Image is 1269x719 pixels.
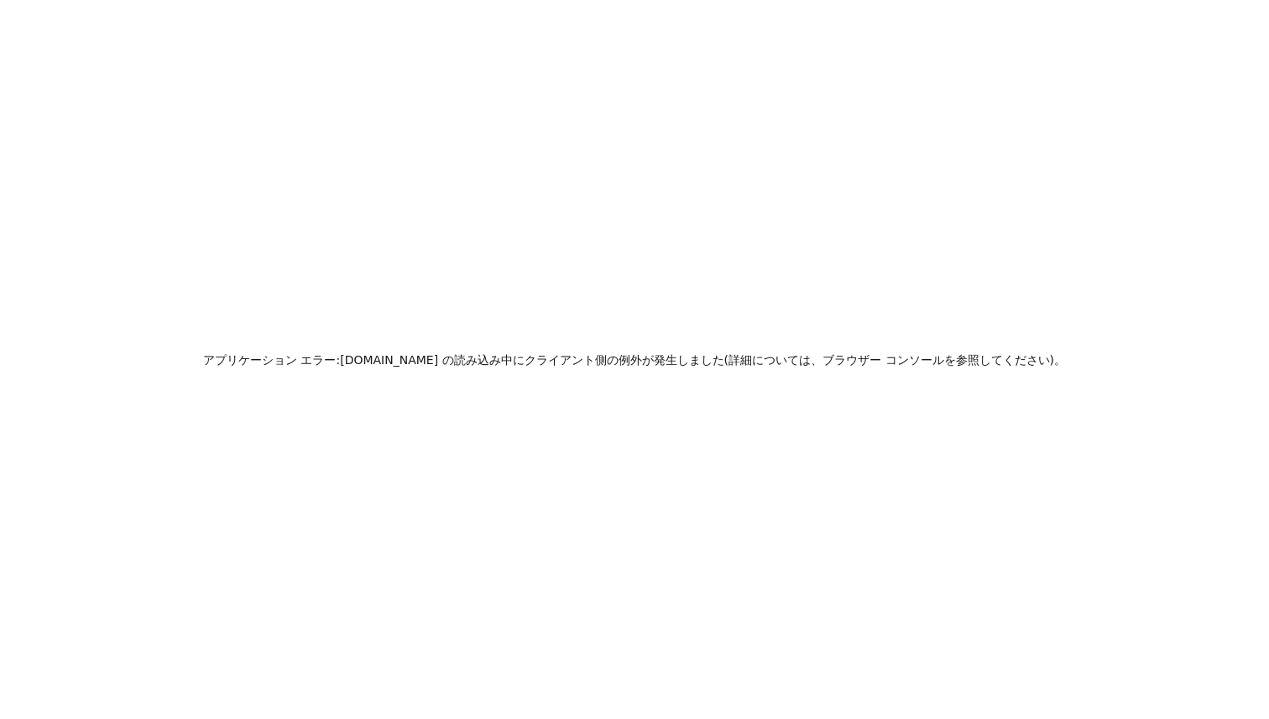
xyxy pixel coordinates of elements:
font: アプリケーション エラー: [203,353,340,367]
font: クライアント側の例外が発生しました [525,353,724,367]
font: ブラウザー コンソールを参照してください)。 [822,353,1066,367]
font: 詳細については、 [728,353,822,367]
font: ( [724,353,728,367]
font: [DOMAIN_NAME] の [340,353,453,367]
font: 読み込み中に [454,353,525,367]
